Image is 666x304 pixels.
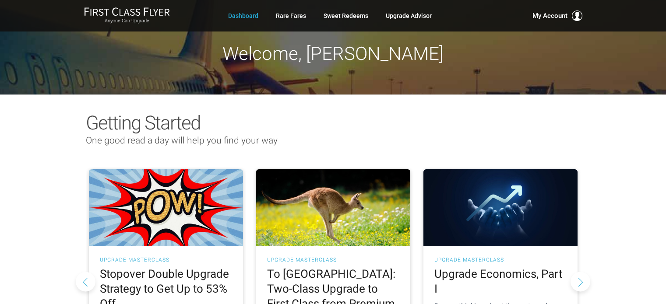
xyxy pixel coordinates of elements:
[84,18,170,24] small: Anyone Can Upgrade
[571,272,590,291] button: Next slide
[228,8,258,24] a: Dashboard
[76,272,95,291] button: Previous slide
[267,257,399,262] h3: UPGRADE MASTERCLASS
[386,8,432,24] a: Upgrade Advisor
[532,10,582,21] button: My Account
[434,267,567,297] h2: Upgrade Economics, Part I
[532,10,567,21] span: My Account
[86,112,200,134] span: Getting Started
[84,7,170,16] img: First Class Flyer
[276,8,306,24] a: Rare Fares
[434,257,567,262] h3: UPGRADE MASTERCLASS
[100,257,232,262] h3: UPGRADE MASTERCLASS
[222,43,444,64] span: Welcome, [PERSON_NAME]
[86,135,278,146] span: One good read a day will help you find your way
[84,7,170,24] a: First Class FlyerAnyone Can Upgrade
[324,8,368,24] a: Sweet Redeems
